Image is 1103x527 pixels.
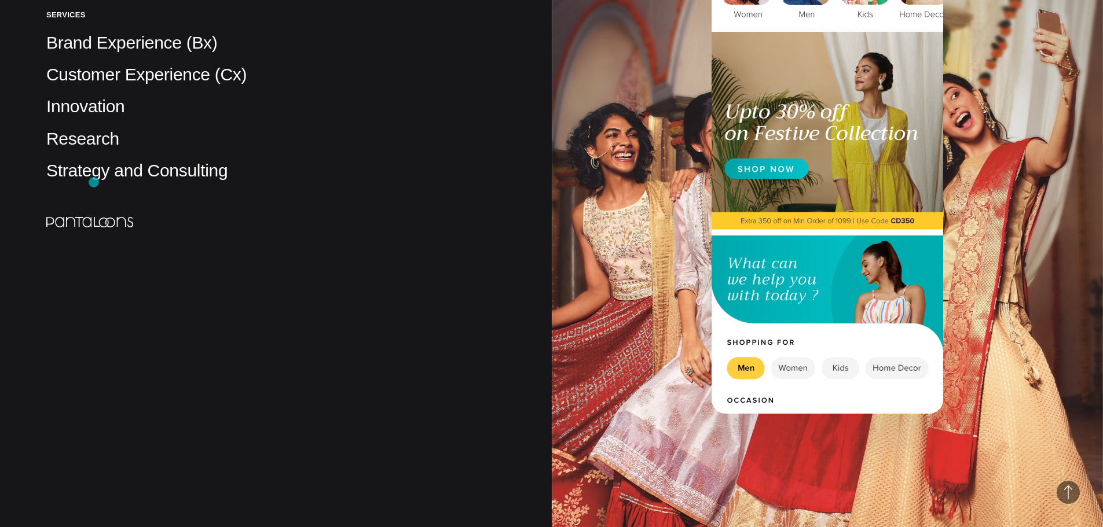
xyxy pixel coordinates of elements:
h5: Services [46,10,505,20]
p: Brand Experience (Bx) [46,31,505,54]
p: Research [46,127,505,150]
p: Innovation [46,95,505,118]
button: Back to Top [1057,481,1080,504]
p: Customer Experience (Cx) [46,63,505,86]
p: Strategy and Consulting [46,159,505,182]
